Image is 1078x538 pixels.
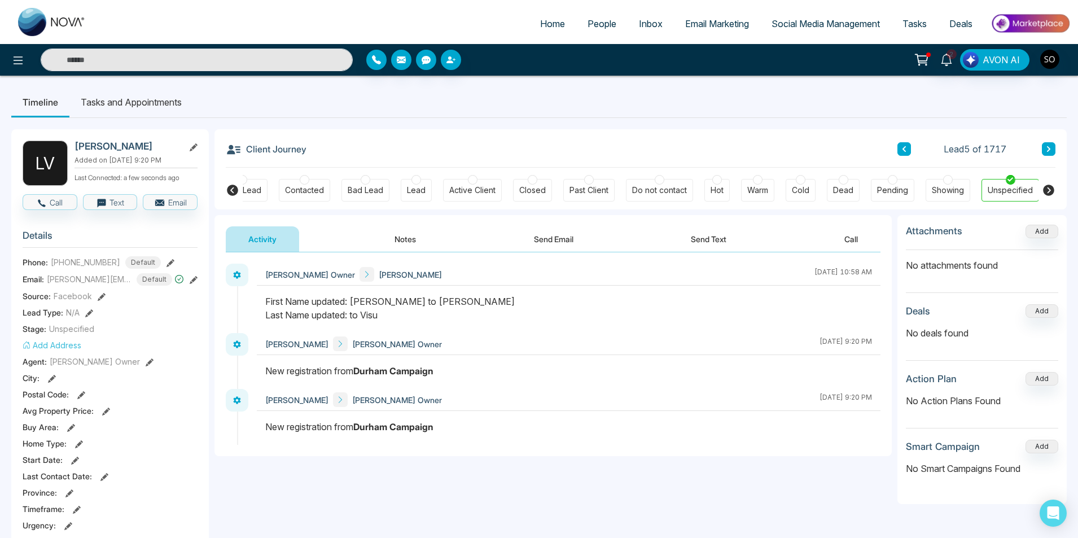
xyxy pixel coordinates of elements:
span: Stage: [23,323,46,335]
div: Warm [747,185,768,196]
p: No Action Plans Found [906,394,1058,408]
div: Contacted [285,185,324,196]
span: Phone: [23,256,48,268]
button: Add [1026,304,1058,318]
h2: [PERSON_NAME] [75,141,179,152]
div: [DATE] 9:20 PM [820,336,872,351]
p: No Smart Campaigns Found [906,462,1058,475]
span: Urgency : [23,519,56,531]
li: Tasks and Appointments [69,87,193,117]
span: [PERSON_NAME][EMAIL_ADDRESS][DOMAIN_NAME] [47,273,132,285]
button: Send Email [511,226,596,252]
span: 2 [946,49,957,59]
div: [DATE] 9:20 PM [820,392,872,407]
span: Lead 5 of 1717 [944,142,1006,156]
h3: Action Plan [906,373,957,384]
span: Tasks [902,18,927,29]
a: Inbox [628,13,674,34]
button: Call [822,226,880,252]
span: Deals [949,18,972,29]
span: Email: [23,273,44,285]
div: L V [23,141,68,186]
button: Activity [226,226,299,252]
span: Home [540,18,565,29]
span: Default [125,256,161,269]
img: User Avatar [1040,50,1059,69]
button: Text [83,194,138,210]
span: N/A [66,307,80,318]
div: Showing [932,185,964,196]
h3: Attachments [906,225,962,237]
h3: Client Journey [226,141,306,158]
span: Facebook [54,290,92,302]
span: Postal Code : [23,388,69,400]
h3: Smart Campaign [906,441,980,452]
span: [PERSON_NAME] [265,394,328,406]
button: Call [23,194,77,210]
div: Bad Lead [348,185,383,196]
span: Source: [23,290,51,302]
span: Home Type : [23,438,67,449]
a: Deals [938,13,984,34]
button: Notes [372,226,439,252]
span: Email Marketing [685,18,749,29]
img: Lead Flow [963,52,979,68]
span: [PERSON_NAME] Owner [352,338,442,350]
div: Hot [711,185,724,196]
div: Open Intercom Messenger [1040,500,1067,527]
p: No deals found [906,326,1058,340]
a: Home [529,13,576,34]
div: Active Client [449,185,496,196]
span: [PERSON_NAME] [265,338,328,350]
span: Start Date : [23,454,63,466]
span: Unspecified [49,323,94,335]
div: Lead [407,185,426,196]
button: Send Text [668,226,749,252]
span: [PERSON_NAME] Owner [50,356,140,368]
div: New Lead [224,185,261,196]
span: Last Contact Date : [23,470,92,482]
img: Nova CRM Logo [18,8,86,36]
h3: Details [23,230,198,247]
span: [PERSON_NAME] [379,269,442,281]
span: [PERSON_NAME] Owner [265,269,355,281]
div: Dead [833,185,853,196]
span: Timeframe : [23,503,64,515]
div: Cold [792,185,809,196]
button: Email [143,194,198,210]
div: Closed [519,185,546,196]
h3: Deals [906,305,930,317]
span: Social Media Management [772,18,880,29]
span: Avg Property Price : [23,405,94,417]
div: Pending [877,185,908,196]
p: Added on [DATE] 9:20 PM [75,155,198,165]
span: People [588,18,616,29]
span: Inbox [639,18,663,29]
div: Do not contact [632,185,687,196]
span: Agent: [23,356,47,368]
button: Add [1026,440,1058,453]
span: [PHONE_NUMBER] [51,256,120,268]
span: [PERSON_NAME] Owner [352,394,442,406]
span: Buy Area : [23,421,59,433]
a: 2 [933,49,960,69]
li: Timeline [11,87,69,117]
a: Tasks [891,13,938,34]
button: Add [1026,372,1058,386]
div: [DATE] 10:58 AM [814,267,872,282]
p: Last Connected: a few seconds ago [75,170,198,183]
a: People [576,13,628,34]
p: No attachments found [906,250,1058,272]
div: Unspecified [988,185,1033,196]
a: Email Marketing [674,13,760,34]
span: City : [23,372,40,384]
span: Lead Type: [23,307,63,318]
button: AVON AI [960,49,1029,71]
button: Add Address [23,339,81,351]
img: Market-place.gif [989,11,1071,36]
span: Default [137,273,172,286]
span: Add [1026,226,1058,235]
span: AVON AI [983,53,1020,67]
div: Past Client [569,185,608,196]
a: Social Media Management [760,13,891,34]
